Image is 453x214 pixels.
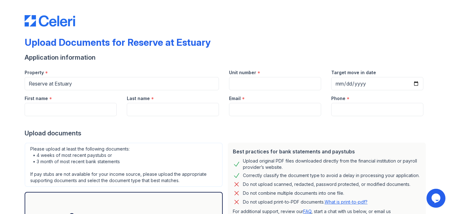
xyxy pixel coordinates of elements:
[233,148,421,155] div: Best practices for bank statements and paystubs
[243,172,420,179] div: Correctly classify the document type to avoid a delay in processing your application.
[25,95,48,102] label: First name
[25,129,428,138] div: Upload documents
[325,199,368,205] a: What is print-to-pdf?
[243,181,410,188] div: Do not upload scanned, redacted, password protected, or modified documents.
[243,189,344,197] div: Do not combine multiple documents into one file.
[127,95,150,102] label: Last name
[243,199,368,205] p: Do not upload print-to-PDF documents.
[25,37,211,48] div: Upload Documents for Reserve at Estuary
[229,69,256,76] label: Unit number
[25,15,75,27] img: CE_Logo_Blue-a8612792a0a2168367f1c8372b55b34899dd931a85d93a1a3d3e32e68fde9ad4.png
[427,189,447,208] iframe: chat widget
[25,53,428,62] div: Application information
[25,69,44,76] label: Property
[331,69,376,76] label: Target move in date
[229,95,241,102] label: Email
[303,209,311,214] a: FAQ
[331,95,345,102] label: Phone
[243,158,421,170] div: Upload original PDF files downloaded directly from the financial institution or payroll provider’...
[25,143,223,187] div: Please upload at least the following documents: • 4 weeks of most recent paystubs or • 3 month of...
